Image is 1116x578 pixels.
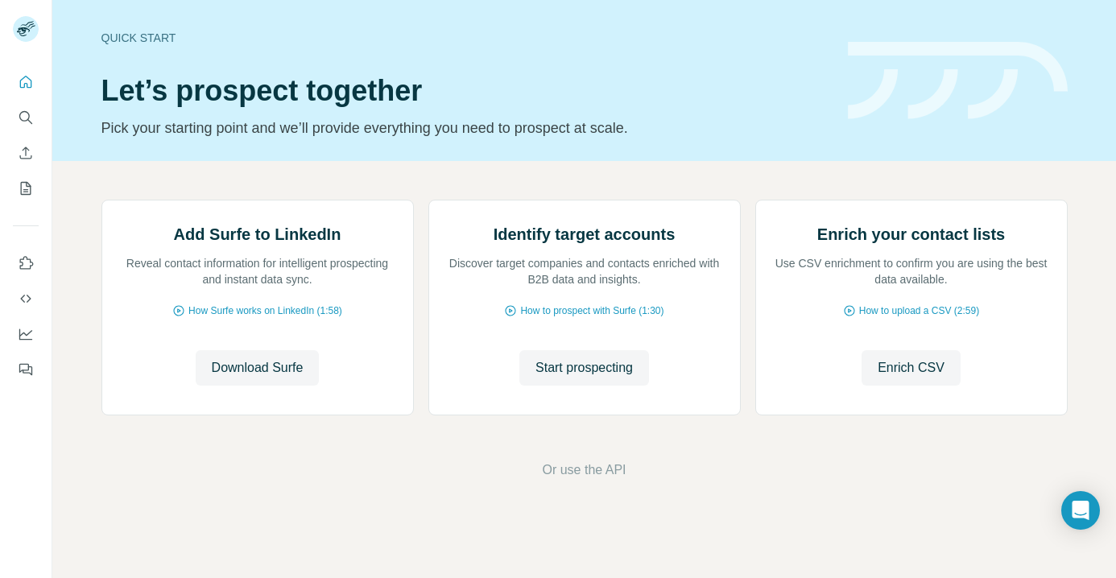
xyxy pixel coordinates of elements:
button: Use Surfe on LinkedIn [13,249,39,278]
h1: Let’s prospect together [101,75,829,107]
button: Dashboard [13,320,39,349]
div: Open Intercom Messenger [1061,491,1100,530]
h2: Identify target accounts [494,223,676,246]
button: Or use the API [542,460,626,480]
span: How to prospect with Surfe (1:30) [520,303,663,318]
div: Quick start [101,30,829,46]
button: Feedback [13,355,39,384]
span: Start prospecting [535,358,633,378]
p: Pick your starting point and we’ll provide everything you need to prospect at scale. [101,117,829,139]
span: How Surfe works on LinkedIn (1:58) [188,303,342,318]
button: Start prospecting [519,350,649,386]
button: Use Surfe API [13,284,39,313]
button: Search [13,103,39,132]
span: How to upload a CSV (2:59) [859,303,979,318]
h2: Enrich your contact lists [817,223,1005,246]
p: Reveal contact information for intelligent prospecting and instant data sync. [118,255,397,287]
button: Enrich CSV [862,350,961,386]
img: banner [848,42,1068,120]
p: Discover target companies and contacts enriched with B2B data and insights. [445,255,724,287]
button: My lists [13,174,39,203]
button: Quick start [13,68,39,97]
button: Download Surfe [196,350,320,386]
span: Enrich CSV [878,358,944,378]
span: Download Surfe [212,358,304,378]
h2: Add Surfe to LinkedIn [174,223,341,246]
button: Enrich CSV [13,138,39,167]
p: Use CSV enrichment to confirm you are using the best data available. [772,255,1051,287]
